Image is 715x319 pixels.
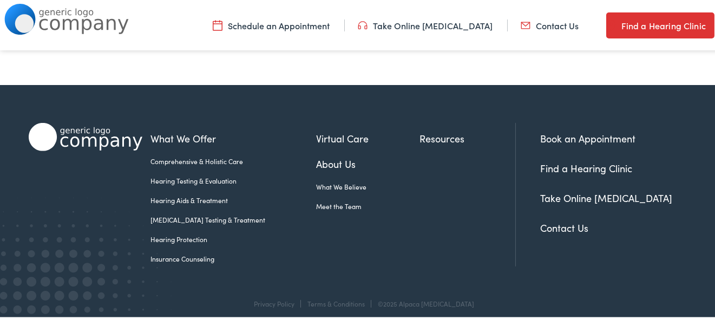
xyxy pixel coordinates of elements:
a: [MEDICAL_DATA] Testing & Treatment [150,213,316,223]
img: Alpaca Audiology [29,121,142,149]
img: utility icon [213,18,222,30]
a: Meet the Team [316,200,419,210]
div: ©2025 Alpaca [MEDICAL_DATA] [373,298,475,306]
img: utility icon [606,17,616,30]
img: utility icon [521,18,530,30]
a: Find a Hearing Clinic [540,160,632,173]
a: Resources [419,129,515,144]
a: Insurance Counseling [150,252,316,262]
a: About Us [316,155,419,170]
a: Contact Us [521,18,579,30]
a: Find a Hearing Clinic [606,11,714,37]
a: Virtual Care [316,129,419,144]
a: What We Believe [316,180,419,190]
a: Book an Appointment [540,130,635,144]
a: Hearing Aids & Treatment [150,194,316,204]
a: Contact Us [540,219,588,233]
a: Terms & Conditions [308,297,365,307]
a: Comprehensive & Holistic Care [150,155,316,165]
a: Take Online [MEDICAL_DATA] [358,18,493,30]
img: utility icon [358,18,368,30]
a: Hearing Testing & Evaluation [150,174,316,184]
a: Take Online [MEDICAL_DATA] [540,190,672,203]
a: Schedule an Appointment [213,18,330,30]
a: What We Offer [150,129,316,144]
a: Privacy Policy [254,297,295,307]
a: Hearing Protection [150,233,316,243]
